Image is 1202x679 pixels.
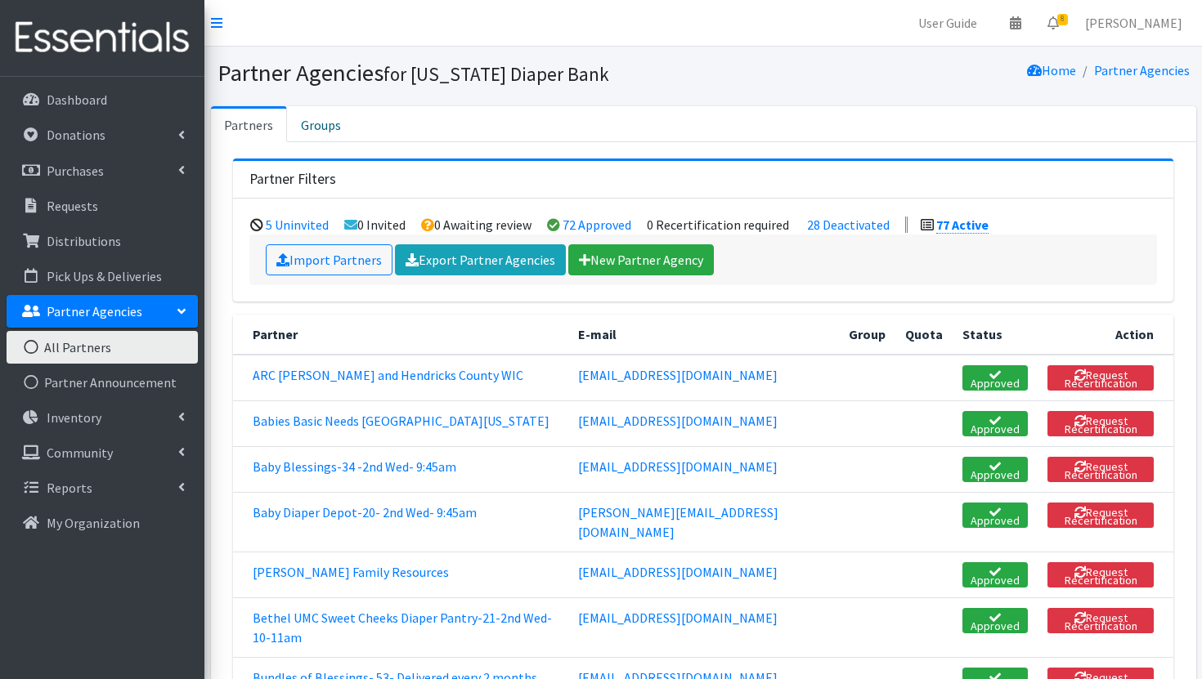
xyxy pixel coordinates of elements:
button: Request Recertification [1047,457,1154,482]
a: [EMAIL_ADDRESS][DOMAIN_NAME] [578,413,778,429]
p: Partner Agencies [47,303,142,319]
small: for [US_STATE] Diaper Bank [383,62,609,86]
a: Requests [7,190,198,222]
th: Quota [895,315,953,355]
p: Distributions [47,233,121,249]
a: [PERSON_NAME] Family Resources [253,564,449,580]
img: HumanEssentials [7,11,198,65]
p: Reports [47,480,92,496]
a: Approved [962,411,1028,436]
a: Approved [962,457,1028,482]
a: Distributions [7,225,198,257]
a: Inventory [7,401,198,434]
button: Request Recertification [1047,503,1154,528]
p: Purchases [47,163,104,179]
a: [EMAIL_ADDRESS][DOMAIN_NAME] [578,458,778,475]
a: 77 Active [936,217,989,234]
a: Baby Blessings-34 -2nd Wed- 9:45am [253,458,456,475]
p: Community [47,444,113,461]
li: 0 Invited [344,217,406,233]
a: Babies Basic Needs [GEOGRAPHIC_DATA][US_STATE] [253,413,549,429]
a: Bethel UMC Sweet Cheeks Diaper Pantry-21-2nd Wed-10-11am [253,610,552,645]
a: Baby Diaper Depot-20- 2nd Wed- 9:45am [253,504,477,520]
a: Approved [962,503,1028,528]
a: Purchases [7,154,198,187]
a: [EMAIL_ADDRESS][DOMAIN_NAME] [578,367,778,383]
a: Partner Agencies [7,295,198,328]
a: Reports [7,471,198,504]
a: Export Partner Agencies [395,244,566,275]
a: Approved [962,608,1028,633]
h3: Partner Filters [249,171,336,188]
th: Action [1038,315,1173,355]
p: Pick Ups & Deliveries [47,268,162,284]
a: [PERSON_NAME][EMAIL_ADDRESS][DOMAIN_NAME] [578,504,778,540]
a: Community [7,436,198,469]
p: Dashboard [47,92,107,108]
li: 0 Awaiting review [421,217,531,233]
th: Group [839,315,895,355]
a: New Partner Agency [568,244,714,275]
h1: Partner Agencies [218,59,697,87]
li: 0 Recertification required [647,217,789,233]
a: 5 Uninvited [266,217,329,233]
a: User Guide [905,7,990,39]
p: Inventory [47,409,101,426]
a: Partner Announcement [7,366,198,399]
a: 8 [1034,7,1072,39]
a: [PERSON_NAME] [1072,7,1195,39]
a: ARC [PERSON_NAME] and Hendricks County WIC [253,367,523,383]
p: Donations [47,127,105,143]
a: Dashboard [7,83,198,116]
button: Request Recertification [1047,365,1154,391]
a: Partners [211,106,287,142]
a: 72 Approved [563,217,631,233]
a: 28 Deactivated [807,217,890,233]
a: Approved [962,365,1028,391]
a: All Partners [7,331,198,364]
th: E-mail [568,315,839,355]
th: Status [953,315,1038,355]
button: Request Recertification [1047,562,1154,587]
a: My Organization [7,507,198,539]
a: Partner Agencies [1094,62,1190,78]
a: Groups [287,106,355,142]
a: Import Partners [266,244,392,275]
a: Donations [7,118,198,151]
button: Request Recertification [1047,411,1154,436]
button: Request Recertification [1047,608,1154,633]
th: Partner [233,315,568,355]
a: [EMAIL_ADDRESS][DOMAIN_NAME] [578,610,778,626]
span: 8 [1057,14,1068,25]
a: Pick Ups & Deliveries [7,260,198,293]
a: Approved [962,562,1028,587]
a: [EMAIL_ADDRESS][DOMAIN_NAME] [578,564,778,580]
p: Requests [47,198,98,214]
a: Home [1027,62,1076,78]
p: My Organization [47,515,140,531]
